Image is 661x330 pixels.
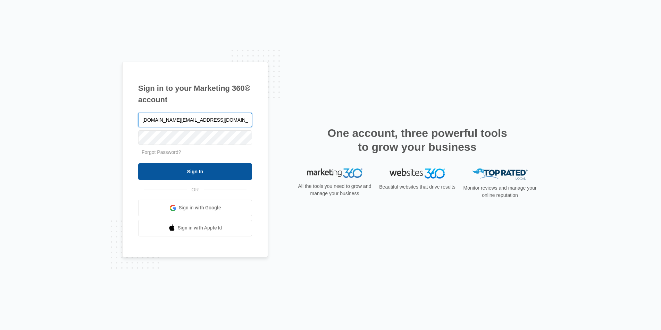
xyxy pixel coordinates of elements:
input: Sign In [138,163,252,180]
a: Sign in with Google [138,200,252,216]
span: Sign in with Apple Id [178,224,222,232]
input: Email [138,113,252,127]
h1: Sign in to your Marketing 360® account [138,82,252,105]
span: OR [187,186,204,193]
img: Marketing 360 [307,168,362,178]
img: Top Rated Local [472,168,528,180]
p: All the tools you need to grow and manage your business [296,183,374,197]
img: Websites 360 [390,168,445,179]
p: Beautiful websites that drive results [378,183,456,191]
h2: One account, three powerful tools to grow your business [325,126,509,154]
p: Monitor reviews and manage your online reputation [461,184,539,199]
a: Sign in with Apple Id [138,220,252,236]
a: Forgot Password? [142,149,181,155]
span: Sign in with Google [179,204,221,211]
